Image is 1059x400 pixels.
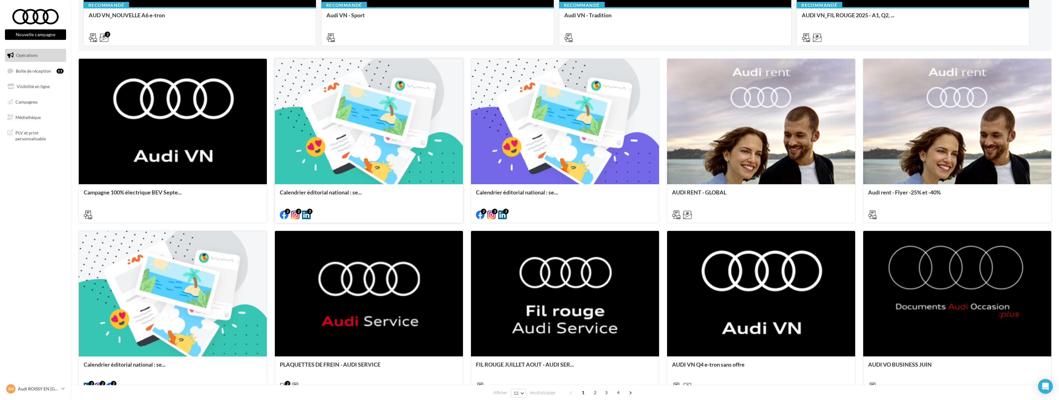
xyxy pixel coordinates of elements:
a: Boîte de réception11 [4,64,67,78]
span: AUD VN_NOUVELLE A6 e-tron [89,12,165,19]
div: 2 [481,209,486,214]
span: AUDI RENT - GLOBAL [672,189,726,196]
span: Campagne 100% électrique BEV Septe... [84,189,182,196]
span: Audi rent - Flyer -25% et -40% [868,189,941,196]
span: Médiathèque [15,114,41,120]
div: 2 [285,381,290,386]
div: Recommandé [559,2,605,9]
span: 4 [613,388,623,398]
a: Médiathèque [4,111,67,124]
span: 2 [590,388,600,398]
span: AUDI VN Q4 e-tron sans offre [672,361,745,368]
span: Afficher [494,390,507,396]
span: Opérations [16,53,38,58]
span: AUDI VN_FIL ROUGE 2025 - A1, Q2, ... [802,12,894,19]
div: 2 [111,381,116,386]
button: Nouvelle campagne [5,29,66,40]
div: 11 [57,69,64,74]
button: 12 [511,389,527,398]
span: Visibilité en ligne [17,84,50,89]
a: Visibilité en ligne [4,80,67,93]
div: Recommandé [83,2,129,9]
span: 1 [578,388,588,398]
span: PLV et print personnalisable [15,129,64,142]
span: Audi VN - Tradition [564,12,611,19]
a: AR Audi ROISSY EN [GEOGRAPHIC_DATA] [5,383,66,395]
div: 2 [105,32,110,37]
a: PLV et print personnalisable [4,126,67,144]
span: Calendrier éditorial national : se... [280,189,362,196]
span: Audi VN - Sport [326,12,365,19]
div: 2 [100,381,105,386]
span: Boîte de réception [16,68,51,73]
div: 2 [285,209,290,214]
span: Calendrier éditorial national : se... [476,189,558,196]
span: 12 [514,391,519,396]
div: 2 [296,209,301,214]
a: Opérations [4,49,67,62]
p: Audi ROISSY EN [GEOGRAPHIC_DATA] [18,386,59,392]
div: 3 [492,209,498,214]
span: AUDI VO BUSINESS JUIN [868,361,932,368]
span: AR [8,386,14,392]
div: 3 [89,381,94,386]
span: PLAQUETTES DE FREIN - AUDI SERVICE [280,361,380,368]
span: FIL ROUGE JUILLET AOUT - AUDI SER... [476,361,574,368]
div: 2 [307,209,313,214]
span: résultats/page [530,390,555,396]
a: Campagnes [4,96,67,109]
span: 3 [601,388,611,398]
div: Open Intercom Messenger [1038,379,1053,394]
span: Calendrier éditorial national : se... [84,361,166,368]
div: 3 [503,209,509,214]
div: Recommandé [321,2,367,9]
div: Recommandé [796,2,842,9]
span: Campagnes [15,99,38,104]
